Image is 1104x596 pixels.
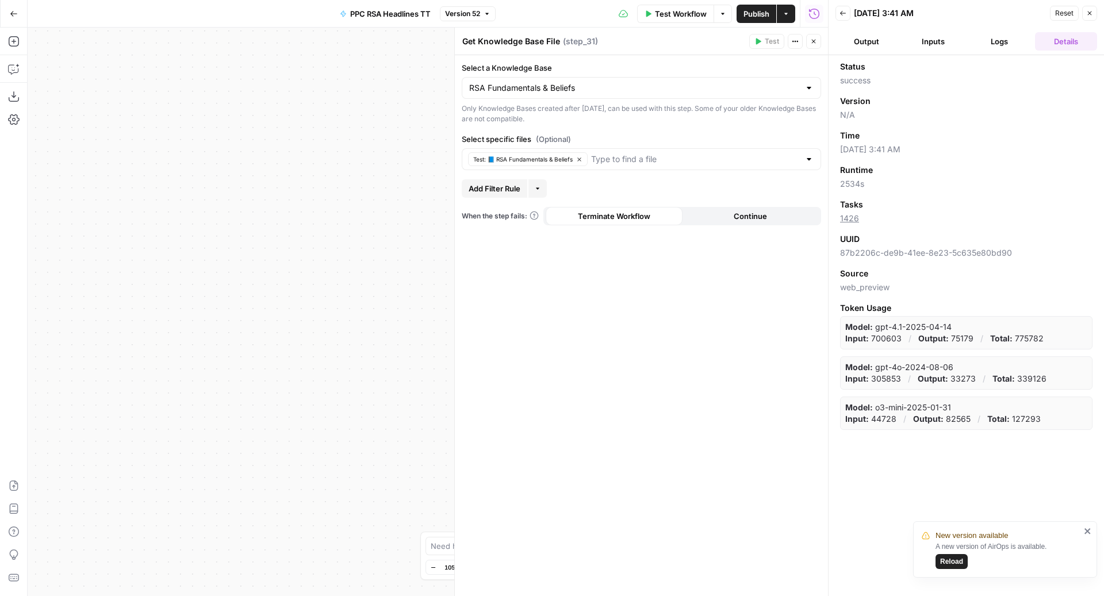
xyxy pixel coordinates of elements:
[918,374,948,383] strong: Output:
[591,153,800,165] input: Type to find a file
[840,199,863,210] span: Tasks
[840,268,868,279] span: Source
[563,36,598,47] span: ( step_31 )
[936,554,968,569] button: Reload
[918,333,949,343] strong: Output:
[987,413,1041,425] p: 127293
[840,213,859,223] a: 1426
[333,5,438,23] button: PPC RSA Headlines TT
[977,413,980,425] p: /
[845,402,873,412] strong: Model:
[840,178,1092,190] span: 2534s
[913,414,944,424] strong: Output:
[840,130,860,141] span: Time
[987,414,1010,424] strong: Total:
[845,374,869,383] strong: Input:
[469,82,800,94] input: RSA Fundamentals & Beliefs
[444,563,461,572] span: 105%
[743,8,769,20] span: Publish
[908,333,911,344] p: /
[990,333,1044,344] p: 775782
[462,179,527,198] button: Add Filter Rule
[845,373,901,384] p: 305853
[936,530,1008,541] span: New version available
[845,362,873,372] strong: Model:
[845,402,951,413] p: o3-mini-2025-01-31
[845,322,873,332] strong: Model:
[845,321,952,333] p: gpt-4.1-2025-04-14
[683,207,819,225] button: Continue
[913,413,971,425] p: 82565
[992,374,1015,383] strong: Total:
[840,247,1092,259] span: 87b2206c-de9b-41ee-8e23-5c635e80bd90
[445,9,480,19] span: Version 52
[902,32,964,51] button: Inputs
[845,362,953,373] p: gpt-4o-2024-08-06
[734,210,767,222] span: Continue
[468,152,588,166] button: Test: 📘 RSA Fundamentals & Beliefs
[990,333,1013,343] strong: Total:
[1035,32,1097,51] button: Details
[765,36,779,47] span: Test
[908,373,911,384] p: /
[835,32,898,51] button: Output
[462,211,539,221] a: When the step fails:
[903,413,906,425] p: /
[845,333,869,343] strong: Input:
[992,373,1046,384] p: 339126
[655,8,707,20] span: Test Workflow
[469,183,520,194] span: Add Filter Rule
[749,34,784,49] button: Test
[845,413,896,425] p: 44728
[1055,8,1074,18] span: Reset
[840,61,865,72] span: Status
[462,133,821,145] label: Select specific files
[840,164,873,176] span: Runtime
[1084,526,1092,536] button: close
[845,414,869,424] strong: Input:
[983,373,986,384] p: /
[578,210,650,222] span: Terminate Workflow
[918,333,973,344] p: 75179
[840,75,1092,86] span: success
[840,95,871,107] span: Version
[1050,6,1079,21] button: Reset
[473,155,573,164] span: Test: 📘 RSA Fundamentals & Beliefs
[637,5,714,23] button: Test Workflow
[940,556,963,567] span: Reload
[462,36,560,47] textarea: Get Knowledge Base File
[936,541,1080,569] div: A new version of AirOps is available.
[462,62,821,74] label: Select a Knowledge Base
[536,133,571,145] span: (Optional)
[840,302,1092,314] span: Token Usage
[462,103,821,124] div: Only Knowledge Bases created after [DATE], can be used with this step. Some of your older Knowled...
[840,144,1092,155] span: [DATE] 3:41 AM
[350,8,431,20] span: PPC RSA Headlines TT
[840,233,860,245] span: UUID
[969,32,1031,51] button: Logs
[980,333,983,344] p: /
[840,282,1092,293] span: web_preview
[840,109,1092,121] span: N/A
[737,5,776,23] button: Publish
[440,6,496,21] button: Version 52
[918,373,976,384] p: 33273
[845,333,902,344] p: 700603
